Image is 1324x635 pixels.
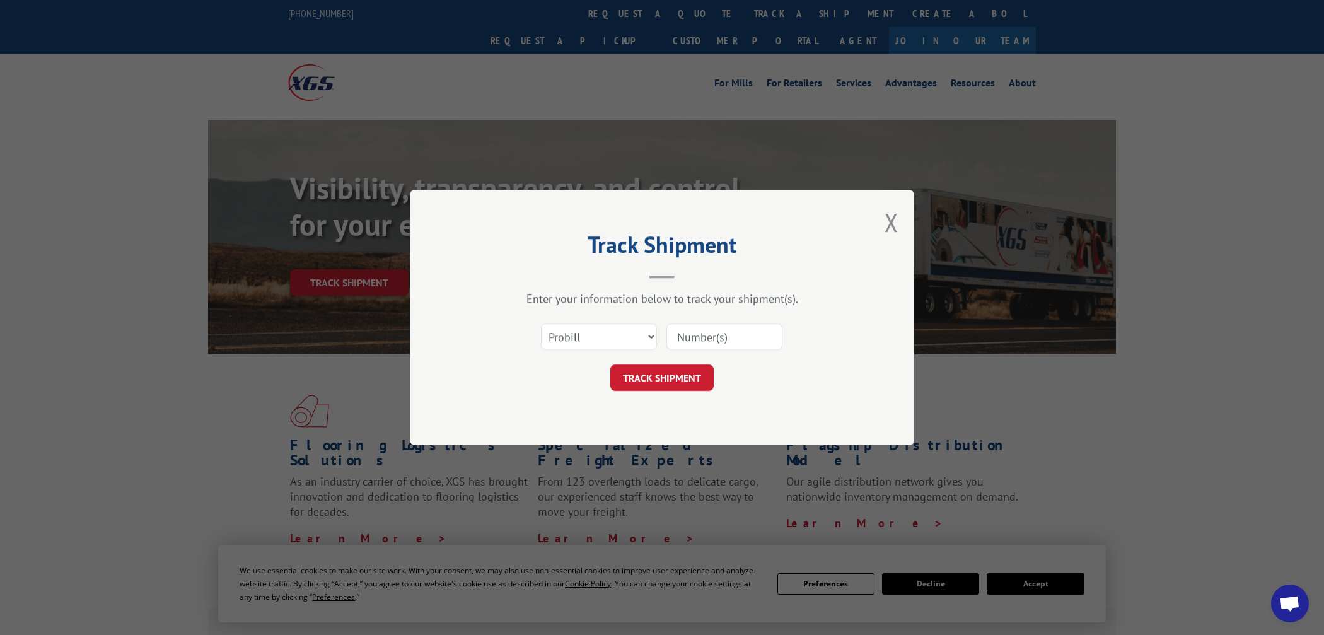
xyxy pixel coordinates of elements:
h2: Track Shipment [473,236,851,260]
input: Number(s) [666,323,782,350]
button: Close modal [885,206,898,239]
div: Enter your information below to track your shipment(s). [473,291,851,306]
a: Open chat [1271,585,1309,622]
button: TRACK SHIPMENT [610,364,714,391]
